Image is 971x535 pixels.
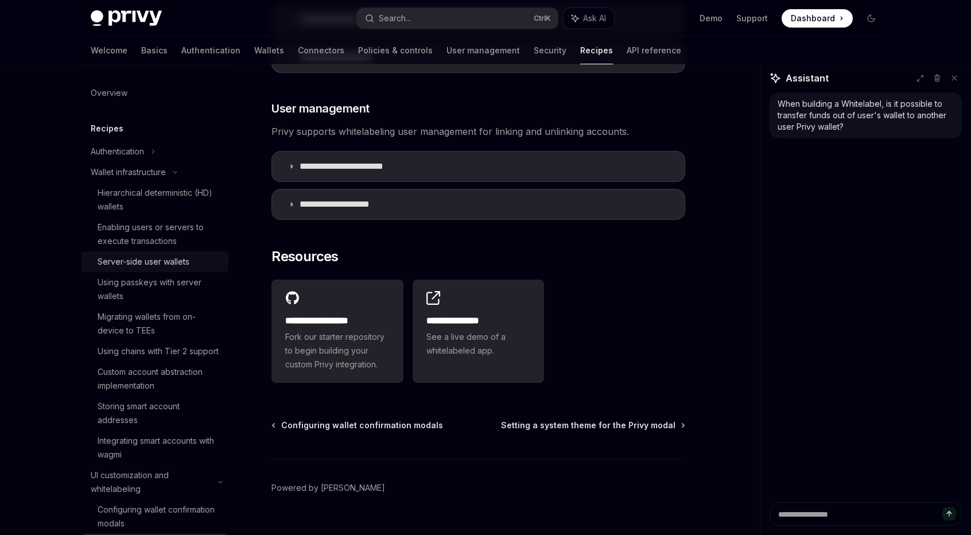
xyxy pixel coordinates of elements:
div: Server-side user wallets [98,255,189,269]
a: Connectors [298,37,344,64]
a: Powered by [PERSON_NAME] [271,482,385,494]
span: See a live demo of a whitelabeled app. [426,330,531,358]
span: User management [271,100,370,117]
a: User management [446,37,520,64]
span: Fork our starter repository to begin building your custom Privy integration. [285,330,390,371]
a: Authentication [181,37,240,64]
a: Hierarchical deterministic (HD) wallets [81,183,228,217]
button: Ask AI [564,8,614,29]
div: Integrating smart accounts with wagmi [98,434,222,462]
a: Dashboard [782,9,853,28]
a: Using passkeys with server wallets [81,272,228,307]
span: Resources [271,247,339,266]
div: Hierarchical deterministic (HD) wallets [98,186,222,214]
a: Migrating wallets from on-device to TEEs [81,307,228,341]
div: Using passkeys with server wallets [98,276,222,303]
a: Storing smart account addresses [81,396,228,431]
div: Using chains with Tier 2 support [98,344,219,358]
a: Setting a system theme for the Privy modal [501,420,684,431]
a: Policies & controls [358,37,433,64]
div: When building a Whitelabel, is it possible to transfer funds out of user's wallet to another user... [778,98,954,133]
span: Ctrl K [534,14,551,23]
a: Basics [141,37,168,64]
img: dark logo [91,10,162,26]
span: Ask AI [583,13,606,24]
a: Enabling users or servers to execute transactions [81,217,228,251]
a: Demo [700,13,723,24]
span: Setting a system theme for the Privy modal [501,420,675,431]
h5: Recipes [91,122,123,135]
span: Assistant [786,71,829,85]
a: Configuring wallet confirmation modals [273,420,443,431]
a: Server-side user wallets [81,251,228,272]
a: Configuring wallet confirmation modals [81,499,228,534]
div: Search... [379,11,411,25]
a: **** **** **** ***Fork our starter repository to begin building your custom Privy integration. [271,280,403,383]
div: Wallet infrastructure [91,165,166,179]
div: Enabling users or servers to execute transactions [98,220,222,248]
div: Custom account abstraction implementation [98,365,222,393]
a: Overview [81,83,228,103]
span: Privy supports whitelabeling user management for linking and unlinking accounts. [271,123,685,139]
div: Authentication [91,145,144,158]
a: Custom account abstraction implementation [81,362,228,396]
div: UI customization and whitelabeling [91,468,211,496]
span: Configuring wallet confirmation modals [281,420,443,431]
div: Migrating wallets from on-device to TEEs [98,310,222,338]
a: Security [534,37,566,64]
button: Send message [942,507,956,521]
button: Toggle dark mode [862,9,880,28]
span: Dashboard [791,13,835,24]
a: Integrating smart accounts with wagmi [81,431,228,465]
a: Wallets [254,37,284,64]
a: Welcome [91,37,127,64]
button: Search...CtrlK [357,8,558,29]
a: API reference [627,37,681,64]
a: Support [736,13,768,24]
a: Recipes [580,37,613,64]
a: Using chains with Tier 2 support [81,341,228,362]
div: Configuring wallet confirmation modals [98,503,222,530]
div: Storing smart account addresses [98,400,222,427]
div: Overview [91,86,127,100]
